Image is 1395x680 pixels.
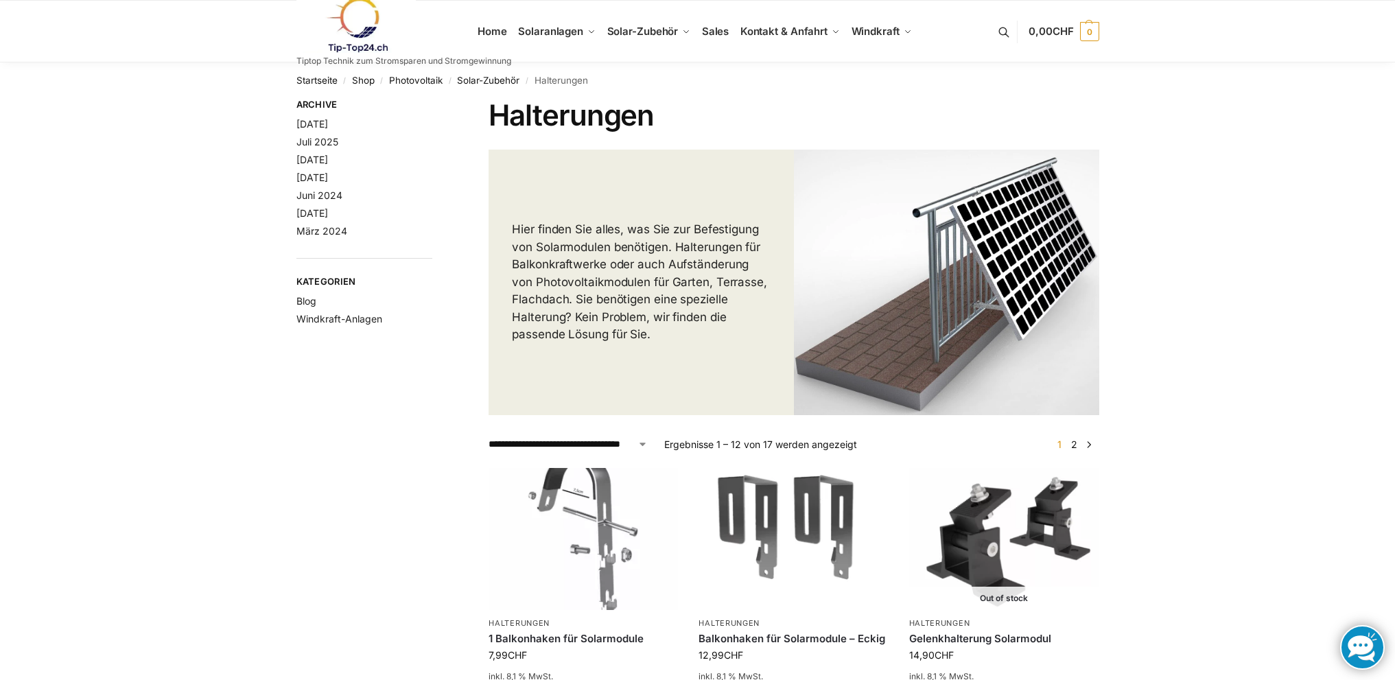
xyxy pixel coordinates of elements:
[512,221,771,344] p: Hier finden Sie alles, was Sie zur Befestigung von Solarmodulen benötigen. Halterungen für Balkon...
[909,632,1099,646] a: Gelenkhalterung Solarmodul
[724,649,743,661] span: CHF
[519,75,534,86] span: /
[296,118,328,130] a: [DATE]
[1083,437,1094,452] a: →
[513,1,601,62] a: Solaranlagen
[296,98,433,112] span: Archive
[296,172,328,183] a: [DATE]
[375,75,389,86] span: /
[338,75,352,86] span: /
[1029,11,1099,52] a: 0,00CHF 0
[1054,438,1065,450] span: Seite 1
[296,136,338,148] a: Juli 2025
[935,649,954,661] span: CHF
[909,468,1099,610] a: Out of stockGelenkhalterung Solarmodul
[489,437,648,452] select: Shop-Reihenfolge
[1049,437,1099,452] nav: Produkt-Seitennummerierung
[489,468,678,610] img: Balkonhaken für runde Handläufe
[696,1,734,62] a: Sales
[664,437,857,452] p: Ergebnisse 1 – 12 von 17 werden angezeigt
[296,207,328,219] a: [DATE]
[296,295,316,307] a: Blog
[296,57,511,65] p: Tiptop Technik zum Stromsparen und Stromgewinnung
[296,62,1099,98] nav: Breadcrumb
[489,632,678,646] a: 1 Balkonhaken für Solarmodule
[909,618,970,628] a: Halterungen
[389,75,443,86] a: Photovoltaik
[1029,25,1073,38] span: 0,00
[432,99,441,114] button: Close filters
[489,618,550,628] a: Halterungen
[699,618,760,628] a: Halterungen
[699,632,888,646] a: Balkonhaken für Solarmodule – Eckig
[296,313,382,325] a: Windkraft-Anlagen
[296,189,342,201] a: Juni 2024
[794,150,1099,416] img: Halterungen
[909,468,1099,610] img: Gelenkhalterung Solarmodul
[443,75,457,86] span: /
[518,25,583,38] span: Solaranlagen
[1053,25,1074,38] span: CHF
[699,649,743,661] bdi: 12,99
[508,649,527,661] span: CHF
[489,98,1099,132] h1: Halterungen
[845,1,917,62] a: Windkraft
[296,275,433,289] span: Kategorien
[1080,22,1099,41] span: 0
[607,25,679,38] span: Solar-Zubehör
[740,25,828,38] span: Kontakt & Anfahrt
[457,75,519,86] a: Solar-Zubehör
[734,1,845,62] a: Kontakt & Anfahrt
[702,25,729,38] span: Sales
[489,649,527,661] bdi: 7,99
[296,75,338,86] a: Startseite
[601,1,696,62] a: Solar-Zubehör
[296,154,328,165] a: [DATE]
[852,25,900,38] span: Windkraft
[352,75,375,86] a: Shop
[1068,438,1081,450] a: Seite 2
[699,468,888,610] img: Balkonhaken für Solarmodule - Eckig
[909,649,954,661] bdi: 14,90
[296,225,347,237] a: März 2024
